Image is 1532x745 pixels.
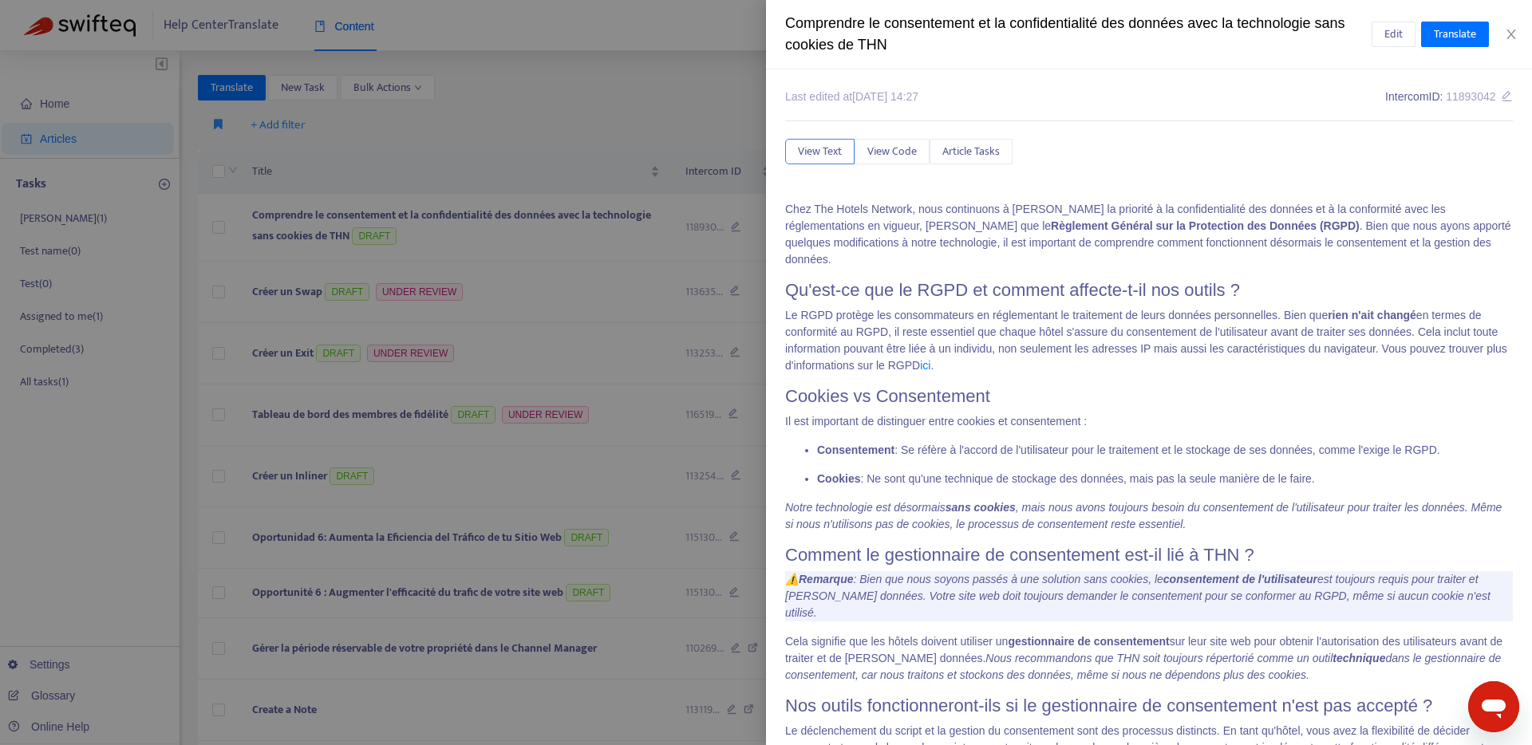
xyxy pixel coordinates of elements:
p: Chez The Hotels Network, nous continuons à [PERSON_NAME] la priorité à la confidentialité des don... [785,201,1513,268]
button: Translate [1421,22,1489,47]
h1: Nos outils fonctionneront-ils si le gestionnaire de consentement n'est pas accepté ? [785,696,1513,716]
b: technique [1333,652,1385,664]
span: close [1505,28,1518,41]
button: Close [1500,27,1522,42]
h1: Comment le gestionnaire de consentement est-il lié à THN ? [785,545,1513,566]
a: ici [920,359,930,372]
b: Remarque [799,573,853,585]
button: View Code [855,139,930,164]
span: View Code [867,143,917,160]
button: View Text [785,139,855,164]
div: Intercom ID: [1385,89,1513,105]
h1: Cookies vs Consentement [785,386,1513,407]
button: Edit [1372,22,1416,47]
h1: Qu'est-ce que le RGPD et comment affecte-t-il nos outils ? [785,280,1513,301]
b: gestionnaire de consentement [1008,635,1169,648]
p: : Se réfère à l'accord de l'utilisateur pour le traitement et le stockage de ses données, comme l... [817,442,1513,459]
span: Edit [1384,26,1403,43]
p: Il est important de distinguer entre cookies et consentement : [785,413,1513,430]
span: Translate [1434,26,1476,43]
span: 11893042 [1446,90,1495,103]
div: Last edited at [DATE] 14:27 [785,89,918,105]
p: : Ne sont qu'une technique de stockage des données, mais pas la seule manière de le faire. [817,471,1513,487]
i: ⚠️ : Bien que nous soyons passés à une solution sans cookies, le est toujours requis pour traiter... [785,573,1491,619]
p: Cela signifie que les hôtels doivent utiliser un sur leur site web pour obtenir l'autorisation de... [785,633,1513,684]
iframe: Button to launch messaging window [1468,681,1519,732]
b: Règlement Général sur la Protection des Données (RGPD) [1051,219,1360,232]
span: Article Tasks [942,143,1000,160]
b: Consentement [817,443,894,456]
b: Cookies [817,472,860,485]
button: Article Tasks [930,139,1013,164]
p: Le RGPD protège les consommateurs en réglementant le traitement de leurs données personnelles. Bi... [785,307,1513,374]
b: rien n'ait changé [1328,309,1416,321]
span: View Text [798,143,842,160]
b: consentement de l'utilisateur [1163,573,1317,585]
i: Notre technologie est désormais , mais nous avons toujours besoin du consentement de l'utilisateu... [785,501,1502,530]
i: Nous recommandons que THN soit toujours répertorié comme un outil dans le gestionnaire de consent... [785,652,1501,681]
b: sans cookies [946,501,1016,514]
div: Comprendre le consentement et la confidentialité des données avec la technologie sans cookies de THN [785,13,1372,56]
